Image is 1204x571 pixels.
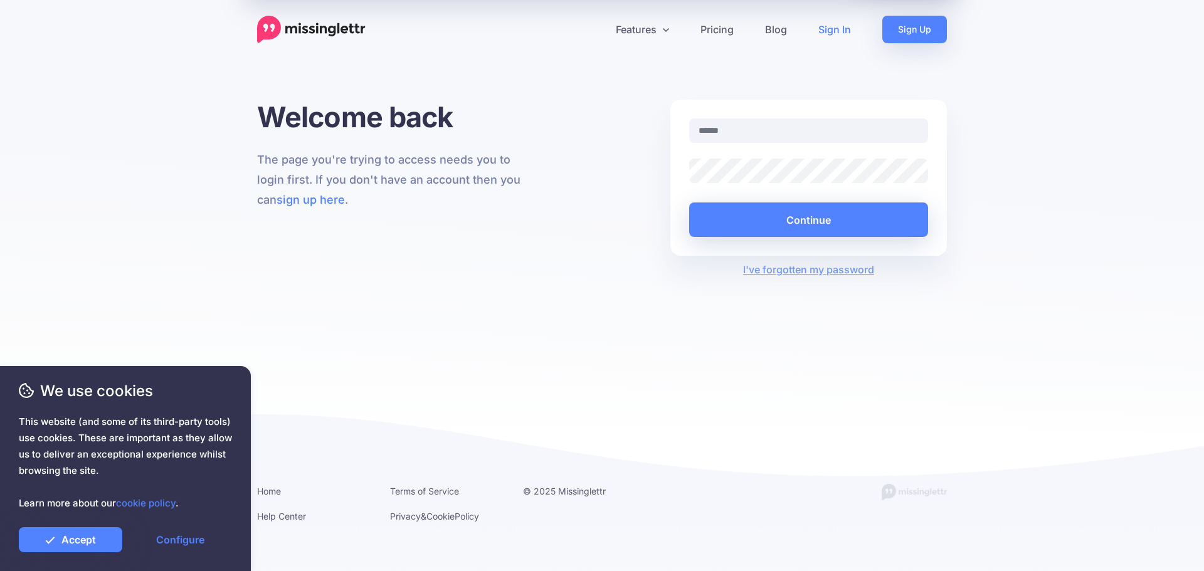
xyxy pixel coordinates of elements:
a: cookie policy [116,497,176,509]
a: Privacy [390,511,421,521]
button: Continue [689,202,928,237]
p: The page you're trying to access needs you to login first. If you don't have an account then you ... [257,150,534,210]
a: Features [600,16,685,43]
a: Cookie [426,511,455,521]
h1: Welcome back [257,100,534,134]
a: Terms of Service [390,486,459,496]
a: Pricing [685,16,749,43]
a: Blog [749,16,803,43]
li: & Policy [390,508,504,524]
li: © 2025 Missinglettr [523,483,637,499]
a: Home [257,486,281,496]
a: Configure [129,527,232,552]
a: I've forgotten my password [743,263,874,276]
a: sign up here [277,193,345,206]
a: Help Center [257,511,306,521]
a: Accept [19,527,122,552]
a: Sign Up [882,16,947,43]
a: Sign In [803,16,867,43]
span: We use cookies [19,380,232,402]
span: This website (and some of its third-party tools) use cookies. These are important as they allow u... [19,414,232,511]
